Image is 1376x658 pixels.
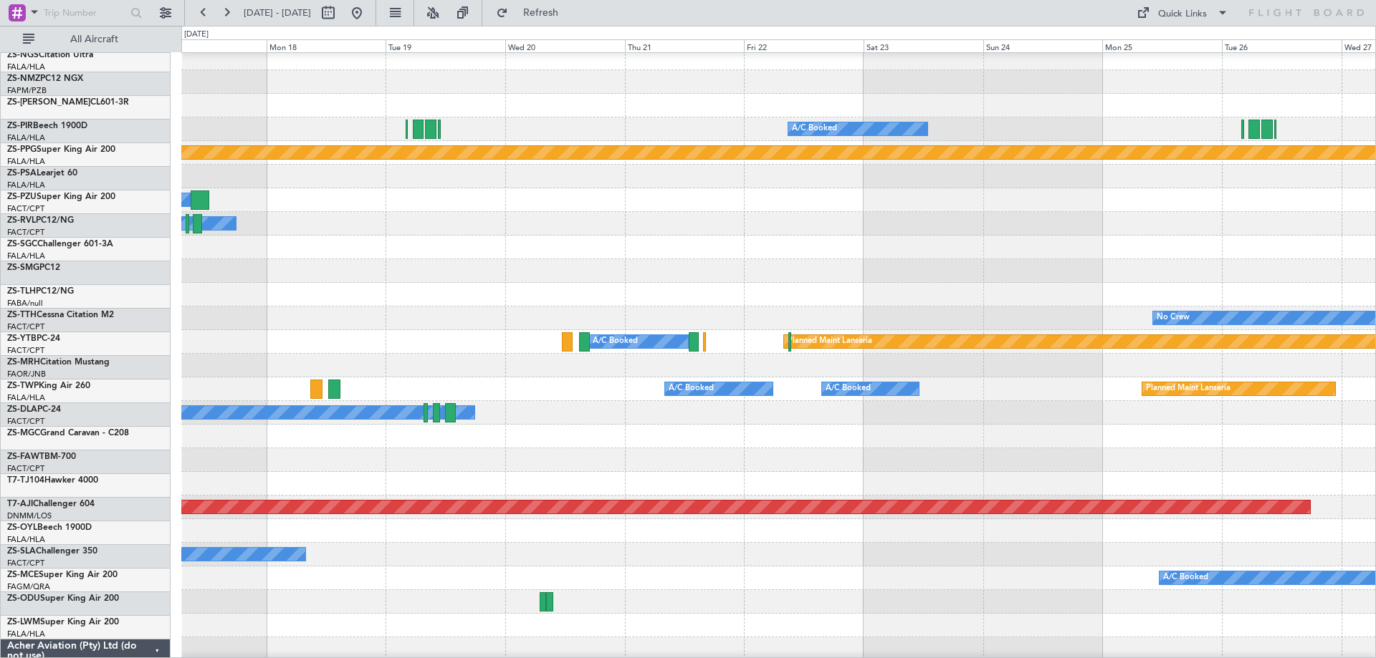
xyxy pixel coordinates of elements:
[625,39,745,52] div: Thu 21
[7,287,36,296] span: ZS-TLH
[7,392,45,403] a: FALA/HLA
[1222,39,1342,52] div: Tue 26
[1157,307,1190,329] div: No Crew
[7,132,45,143] a: FALA/HLA
[7,629,45,639] a: FALA/HLA
[7,298,43,309] a: FABA/null
[16,28,156,51] button: All Aircraft
[7,193,115,201] a: ZS-PZUSuper King Air 200
[669,378,714,400] div: A/C Booked
[7,571,118,579] a: ZS-MCESuper King Air 200
[7,416,44,427] a: FACT/CPT
[7,169,37,178] span: ZS-PSA
[37,34,151,44] span: All Aircraft
[983,39,1103,52] div: Sun 24
[864,39,983,52] div: Sat 23
[7,334,60,343] a: ZS-YTBPC-24
[7,240,37,248] span: ZS-SGC
[7,345,44,356] a: FACT/CPT
[7,169,77,178] a: ZS-PSALearjet 60
[7,594,40,603] span: ZS-ODU
[1146,378,1231,400] div: Planned Maint Lanseria
[7,51,39,59] span: ZS-NGS
[7,463,44,474] a: FACT/CPT
[7,534,45,545] a: FALA/HLA
[7,405,37,414] span: ZS-DLA
[7,405,61,414] a: ZS-DLAPC-24
[1158,7,1207,21] div: Quick Links
[7,216,74,225] a: ZS-RVLPC12/NG
[7,382,39,390] span: ZS-TWP
[593,331,638,352] div: A/C Booked
[7,453,39,461] span: ZS-FAW
[826,378,871,400] div: A/C Booked
[1129,1,1236,24] button: Quick Links
[7,122,87,130] a: ZS-PIRBeech 1900D
[267,39,386,52] div: Mon 18
[7,122,33,130] span: ZS-PIR
[7,74,40,83] span: ZS-NMZ
[7,180,45,190] a: FALA/HLA
[7,203,44,214] a: FACT/CPT
[7,594,119,603] a: ZS-ODUSuper King Air 200
[7,334,37,343] span: ZS-YTB
[744,39,864,52] div: Fri 22
[7,511,52,521] a: DNMM/LOS
[7,216,36,225] span: ZS-RVL
[7,263,39,272] span: ZS-SMG
[7,558,44,569] a: FACT/CPT
[7,618,40,626] span: ZS-LWM
[7,476,44,485] span: T7-TJ104
[7,500,95,508] a: T7-AJIChallenger 604
[7,358,110,367] a: ZS-MRHCitation Mustang
[7,85,47,96] a: FAPM/PZB
[7,62,45,72] a: FALA/HLA
[147,39,267,52] div: Sun 17
[7,547,36,556] span: ZS-SLA
[7,523,37,532] span: ZS-OYL
[792,118,837,140] div: A/C Booked
[511,8,571,18] span: Refresh
[7,581,50,592] a: FAGM/QRA
[1163,567,1208,589] div: A/C Booked
[7,571,39,579] span: ZS-MCE
[7,156,45,167] a: FALA/HLA
[7,51,93,59] a: ZS-NGSCitation Ultra
[489,1,575,24] button: Refresh
[788,331,872,352] div: Planned Maint Lanseria
[7,523,92,532] a: ZS-OYLBeech 1900D
[244,6,311,19] span: [DATE] - [DATE]
[7,145,37,154] span: ZS-PPG
[7,251,45,261] a: FALA/HLA
[1102,39,1222,52] div: Mon 25
[7,98,129,107] a: ZS-[PERSON_NAME]CL601-3R
[7,500,33,508] span: T7-AJI
[7,547,97,556] a: ZS-SLAChallenger 350
[7,193,37,201] span: ZS-PZU
[7,453,76,461] a: ZS-FAWTBM-700
[7,476,98,485] a: T7-TJ104Hawker 4000
[7,311,37,319] span: ZS-TTH
[505,39,625,52] div: Wed 20
[7,74,83,83] a: ZS-NMZPC12 NGX
[7,145,115,154] a: ZS-PPGSuper King Air 200
[7,369,46,379] a: FAOR/JNB
[7,321,44,332] a: FACT/CPT
[44,2,126,24] input: Trip Number
[7,287,74,296] a: ZS-TLHPC12/NG
[7,263,60,272] a: ZS-SMGPC12
[7,382,90,390] a: ZS-TWPKing Air 260
[7,98,90,107] span: ZS-[PERSON_NAME]
[386,39,505,52] div: Tue 19
[7,618,119,626] a: ZS-LWMSuper King Air 200
[7,358,40,367] span: ZS-MRH
[7,227,44,238] a: FACT/CPT
[7,429,40,437] span: ZS-MGC
[184,29,209,41] div: [DATE]
[7,240,113,248] a: ZS-SGCChallenger 601-3A
[7,311,114,319] a: ZS-TTHCessna Citation M2
[7,429,129,437] a: ZS-MGCGrand Caravan - C208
